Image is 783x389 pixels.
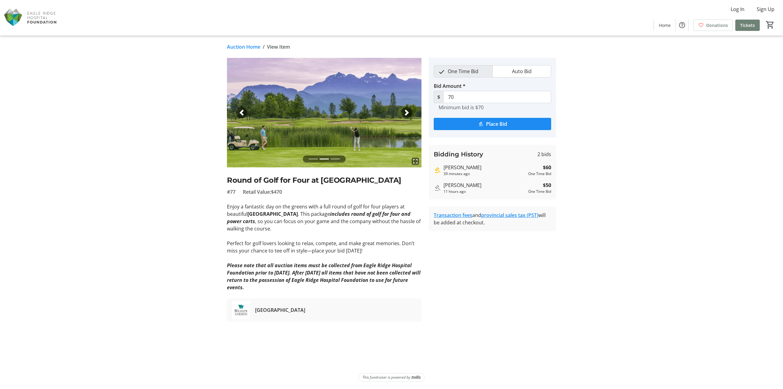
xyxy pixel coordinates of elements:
[434,118,551,130] button: Place Bid
[528,171,551,177] div: One Time Bid
[726,4,749,14] button: Log In
[740,22,755,28] span: Tickets
[481,212,538,219] a: provincial sales tax (PST)
[486,120,507,128] span: Place Bid
[706,22,728,28] span: Donations
[232,301,250,319] img: Meadow Gardens
[676,19,688,31] button: Help
[255,306,305,314] span: [GEOGRAPHIC_DATA]
[263,43,265,50] span: /
[757,6,774,13] span: Sign Up
[659,22,671,28] span: Home
[434,211,551,226] div: and will be added at checkout.
[444,65,482,77] span: One Time Bid
[443,189,526,194] div: 11 hours ago
[434,166,441,174] mat-icon: Highest bid
[508,65,535,77] span: Auto Bid
[654,20,676,31] a: Home
[443,181,526,189] div: [PERSON_NAME]
[412,375,421,380] img: Trellis Logo
[227,58,421,167] img: Image
[362,375,410,380] span: This fundraiser is powered by
[227,211,410,225] em: includes round of golf for four and power carts
[4,2,58,33] img: Eagle Ridge Hospital Foundation's Logo
[434,91,443,103] span: $
[543,164,551,171] strong: $60
[412,158,419,165] mat-icon: fullscreen
[227,188,236,196] span: #77
[243,188,282,196] span: Retail Value: $470
[765,19,776,30] button: Cart
[528,189,551,194] div: One Time Bid
[434,150,483,159] h3: Bidding History
[537,151,551,158] span: 2 bids
[227,43,260,50] a: Auction Home
[434,212,472,219] a: Transaction fees
[227,203,421,232] p: Enjoy a fantastic day on the greens with a full round of golf for four players at beautiful . Thi...
[543,181,551,189] strong: $50
[439,104,484,110] tr-hint: Minimum bid is $70
[434,184,441,192] mat-icon: Outbid
[443,171,526,177] div: 39 minutes ago
[267,43,290,50] span: View Item
[247,211,298,217] strong: [GEOGRAPHIC_DATA]
[227,240,421,254] p: Perfect for golf lovers looking to relax, compete, and make great memories. Don’t miss your chanc...
[735,20,760,31] a: Tickets
[752,4,779,14] button: Sign Up
[434,82,466,90] label: Bid Amount *
[227,262,421,291] em: Please note that all auction items must be collected from Eagle Ridge Hospital Foundation prior t...
[693,20,733,31] a: Donations
[731,6,744,13] span: Log In
[227,175,421,186] h2: Round of Golf for Four at [GEOGRAPHIC_DATA]
[443,164,526,171] div: [PERSON_NAME]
